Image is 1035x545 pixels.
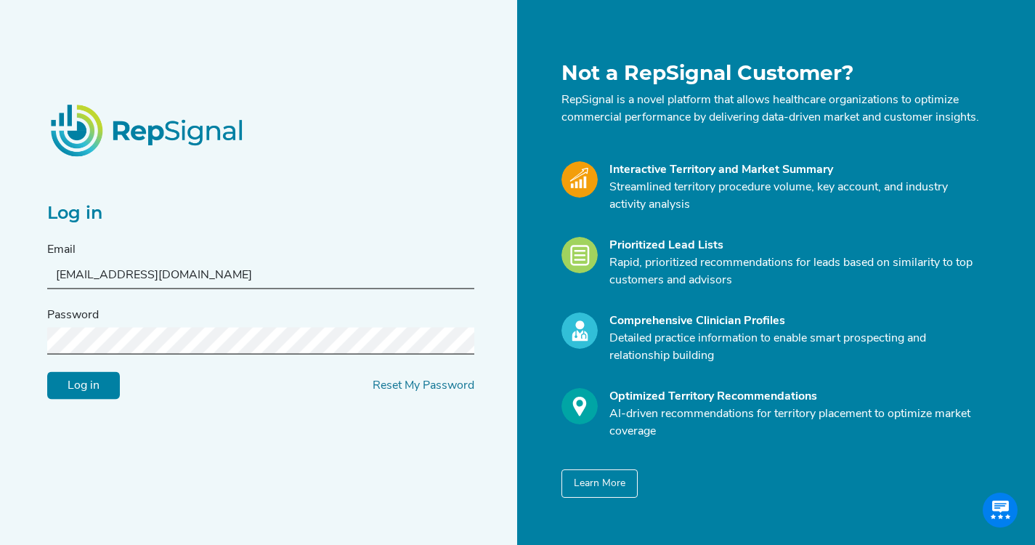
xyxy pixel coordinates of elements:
label: Password [47,307,99,324]
img: RepSignalLogo.20539ed3.png [33,86,264,174]
p: RepSignal is a novel platform that allows healthcare organizations to optimize commercial perform... [561,92,980,126]
p: Detailed practice information to enable smart prospecting and relationship building [609,330,980,365]
img: Leads_Icon.28e8c528.svg [561,237,598,273]
div: Comprehensive Clinician Profiles [609,312,980,330]
h2: Log in [47,203,474,224]
div: Optimized Territory Recommendations [609,388,980,405]
img: Profile_Icon.739e2aba.svg [561,312,598,349]
div: Interactive Territory and Market Summary [609,161,980,179]
img: Optimize_Icon.261f85db.svg [561,388,598,424]
h1: Not a RepSignal Customer? [561,61,980,86]
p: AI-driven recommendations for territory placement to optimize market coverage [609,405,980,440]
input: Log in [47,372,120,400]
button: Learn More [561,469,638,498]
img: Market_Icon.a700a4ad.svg [561,161,598,198]
a: Reset My Password [373,380,474,392]
p: Streamlined territory procedure volume, key account, and industry activity analysis [609,179,980,214]
label: Email [47,241,76,259]
div: Prioritized Lead Lists [609,237,980,254]
p: Rapid, prioritized recommendations for leads based on similarity to top customers and advisors [609,254,980,289]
